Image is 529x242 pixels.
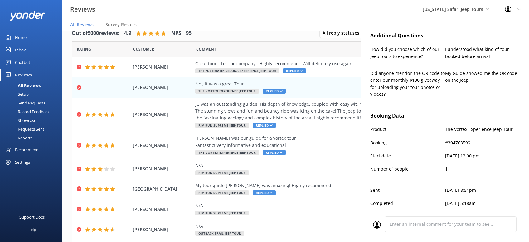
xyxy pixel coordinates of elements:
p: Number of people [370,166,445,172]
a: All Reviews [4,81,62,90]
span: All Reviews [70,22,94,28]
h4: Booking Data [370,112,520,120]
p: Product [370,126,445,133]
span: Survey Results [105,22,137,28]
span: [PERSON_NAME] [133,64,192,70]
span: Rim Run Supreme Jeep Tour [195,123,249,128]
h4: 95 [186,29,192,37]
p: [DATE] 5:18am [445,200,520,207]
span: [PERSON_NAME] [133,206,192,213]
div: [PERSON_NAME] was our guide for a vortex tour Fantastic! Very informative and educational [195,135,477,149]
h4: Additional Questions [370,32,520,40]
div: JC was an outstanding guide!!! His depth of knowledge, coupled with easy wit, humor, and charm wa... [195,101,477,122]
span: Rim Run Supreme Jeep Tour [195,211,249,215]
p: The Vortex Experience Jeep Tour [445,126,520,133]
div: Record Feedback [4,107,50,116]
div: Send Requests [4,99,45,107]
div: Showcase [4,116,36,125]
div: Setup [4,90,29,99]
span: All reply statuses [323,30,363,36]
span: Outback Trail Jeep Tour [195,231,244,236]
a: Record Feedback [4,107,62,116]
span: The Vortex Experience Jeep Tour [195,150,259,155]
span: Replied [253,123,276,128]
span: [GEOGRAPHIC_DATA] [133,186,192,192]
a: Setup [4,90,62,99]
p: Completed [370,200,445,207]
div: Settings [15,156,30,168]
a: Reports [4,133,62,142]
span: Replied [263,89,286,94]
div: Great tour. Terrific company. Highly recommend. Will definitely use again. [195,60,477,67]
div: Inbox [15,44,26,56]
div: N/A [195,202,477,209]
span: Question [196,46,216,52]
span: [PERSON_NAME] [133,111,192,118]
h3: Reviews [70,4,95,14]
p: #304763599 [445,139,520,146]
span: Replied [253,190,276,195]
div: Reviews [15,69,32,81]
h4: NPS [171,29,181,37]
span: The Vortex Experience Jeep Tour [195,89,259,94]
p: Sent [370,187,445,194]
p: My Guide showed me the QR code on the Jeep [445,70,520,84]
p: [DATE] 12:00 pm [445,152,520,159]
img: yonder-white-logo.png [9,11,45,21]
span: The "Ultimate" Sedona Experience Jeep Tour [195,68,279,73]
h4: 4.9 [124,29,131,37]
h4: Out of 5000 reviews: [72,29,119,37]
span: Rim Run Supreme Jeep Tour [195,170,249,175]
p: I understood what kind of tour I booked before arrival [445,46,520,60]
span: Date [133,46,154,52]
div: Home [15,31,27,44]
div: N/A [195,162,477,169]
div: N/A [195,223,477,230]
div: Support Docs [19,211,45,223]
div: Reports [4,133,32,142]
div: My tour guide [PERSON_NAME] was amazing! Highly recommend! [195,182,477,189]
div: Chatbot [15,56,30,69]
p: 1 [445,166,520,172]
div: No , It was a great Tour [195,80,477,87]
span: [PERSON_NAME] [133,226,192,233]
span: Replied [283,68,306,73]
p: How did you choose which of our Jeep tours to experience? [370,46,445,60]
div: Help [27,223,36,236]
a: Showcase [4,116,62,125]
a: Send Requests [4,99,62,107]
div: Recommend [15,143,39,156]
p: Start date [370,152,445,159]
p: [DATE] 8:51pm [445,187,520,194]
span: [PERSON_NAME] [133,165,192,172]
span: [US_STATE] Safari Jeep Tours [423,6,483,12]
div: Requests Sent [4,125,44,133]
span: [PERSON_NAME] [133,142,192,149]
span: [PERSON_NAME] [133,84,192,91]
img: user_profile.svg [373,221,381,229]
a: Requests Sent [4,125,62,133]
p: Did anyone mention the QR code to enter our monthly $100 giveaway for uploading your tour photos ... [370,70,445,98]
span: Rim Run Supreme Jeep Tour [195,190,249,195]
div: All Reviews [4,81,41,90]
p: Booking [370,139,445,146]
span: Date [77,46,91,52]
span: Replied [263,150,286,155]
